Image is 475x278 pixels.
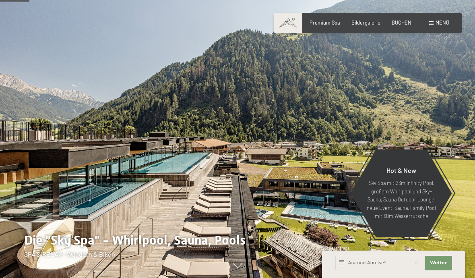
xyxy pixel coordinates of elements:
a: Bildergalerie [351,19,380,26]
button: Weiter [425,256,452,270]
p: Sky Spa mit 23m Infinity Pool, großem Whirlpool und Sky-Sauna, Sauna Outdoor Lounge, neue Event-S... [366,179,436,220]
a: BUCHEN [392,19,411,26]
span: Weiter [430,260,447,266]
a: Hot & New Sky Spa mit 23m Infinity Pool, großem Whirlpool und Sky-Sauna, Sauna Outdoor Lounge, ne... [350,149,452,238]
span: Menü [436,19,449,26]
span: Hot & New [386,166,416,174]
span: Schnellanfrage [322,246,350,251]
a: Premium Spa [310,19,340,26]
